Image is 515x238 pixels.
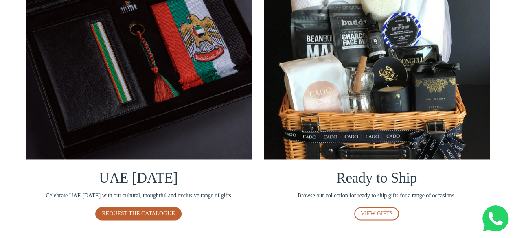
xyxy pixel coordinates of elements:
[102,210,175,216] span: REQUEST THE CATALOGUE
[232,34,272,41] span: Company name
[95,207,182,220] a: REQUEST THE CATALOGUE
[232,68,271,74] span: Number of gifts
[264,191,490,200] span: Browse our collection for ready to ship gifts for a range of occasions.
[482,205,508,231] img: Whatsapp
[361,210,393,216] span: VIEW GIFTS
[26,191,252,200] span: Celebrate UAE [DATE] with our cultural, thoughtful and exclusive range of gifts
[232,1,259,7] span: Last name
[354,207,399,220] a: VIEW GIFTS
[99,170,178,186] span: UAE [DATE]
[336,170,417,186] span: Ready to Ship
